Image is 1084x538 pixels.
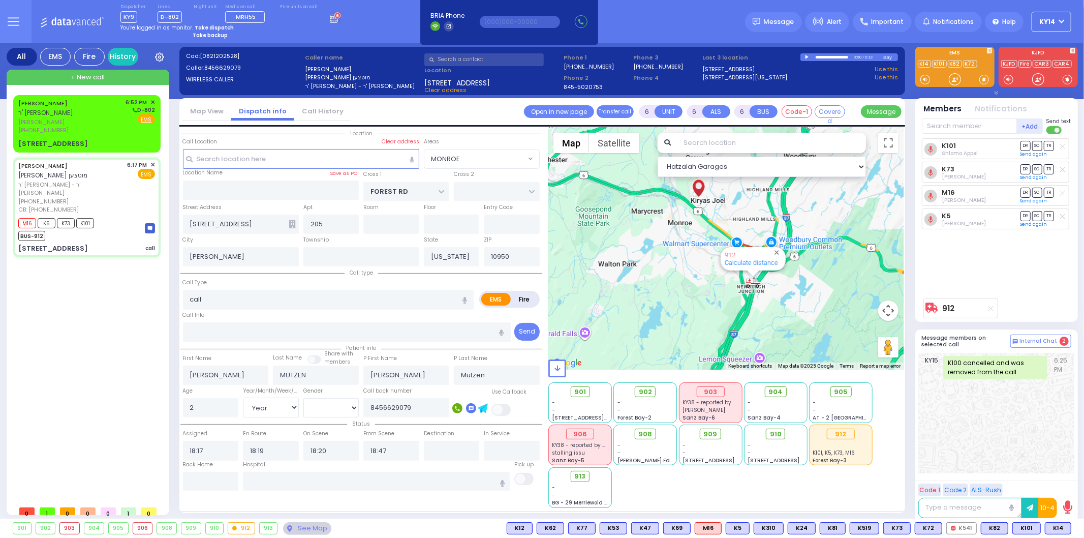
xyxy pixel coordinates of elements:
img: comment-alt.png [1013,339,1018,344]
a: Send again [1020,151,1047,157]
a: K73 [942,165,954,173]
span: - [683,449,686,457]
button: Covered [815,105,845,118]
div: K519 [850,522,879,534]
span: K101 [76,218,94,228]
label: P First Name [363,354,397,363]
span: ר' [PERSON_NAME] [18,108,73,117]
span: DR [1020,164,1031,174]
span: Status [347,420,375,428]
label: ZIP [484,236,491,244]
span: DR [1020,188,1031,197]
label: City [183,236,194,244]
button: ALS [702,105,730,118]
span: TR [1044,188,1054,197]
label: Caller name [305,53,421,62]
div: BLS [507,522,533,534]
label: En Route [243,430,266,438]
a: CAR4 [1052,60,1072,68]
label: From Scene [363,430,394,438]
span: [PERSON_NAME] מוטצען [18,171,87,180]
span: CB: [PHONE_NUMBER] [18,205,79,214]
span: MRH55 [236,13,256,21]
label: Entry Code [484,203,513,212]
label: On Scene [303,430,328,438]
span: Forest Bay-2 [617,414,652,422]
img: red-radio-icon.svg [951,526,956,531]
div: 912 [746,276,761,289]
span: SO [1032,188,1042,197]
button: BUS [750,105,778,118]
span: TR [1044,141,1054,151]
label: Call Info [183,311,205,319]
span: 2 [1060,337,1069,346]
button: Map camera controls [878,301,899,321]
span: K101, K5, K73, M16 [813,449,855,457]
a: Send again [1020,221,1047,227]
span: Chaim Elozer Farkas [942,220,986,227]
a: Open this area in Google Maps (opens a new window) [551,356,584,370]
label: Gender [303,387,323,395]
div: BLS [820,522,846,534]
span: 902 [639,387,652,397]
div: JOEL MOSHE MUTZEN [690,177,707,208]
u: EMS [141,116,152,124]
div: BLS [788,522,816,534]
div: K100 cancelled and was removed from the call [943,356,1048,379]
span: MONROE [424,149,540,168]
div: K310 [754,522,784,534]
label: Age [183,387,193,395]
span: Call type [345,269,378,277]
label: Last Name [273,354,302,362]
span: ר' [PERSON_NAME] - ר' [PERSON_NAME] [18,181,124,197]
a: Dispatch info [231,106,294,116]
span: Other building occupants [289,220,296,228]
label: [PHONE_NUMBER] [564,63,614,70]
div: BLS [981,522,1008,534]
div: ALS [695,522,722,534]
a: K101 [932,60,947,68]
div: K24 [788,522,816,534]
div: K81 [820,522,846,534]
img: Google [551,356,584,370]
div: call [145,245,155,252]
span: Internal Chat [1020,338,1058,345]
label: P Last Name [454,354,487,363]
div: BLS [850,522,879,534]
span: [STREET_ADDRESS][PERSON_NAME] [683,457,779,464]
span: K5 [38,218,55,228]
div: 905 [109,523,128,534]
input: (000)000-00000 [480,16,560,28]
span: Sanz Bay-6 [683,414,715,422]
span: MONROE [424,150,525,168]
a: K82 [948,60,962,68]
label: Last 3 location [703,53,800,62]
a: Map View [182,106,231,116]
span: 901 [574,387,586,397]
span: Pinchas Braun [942,173,986,181]
span: + New call [71,72,105,82]
a: K72 [963,60,977,68]
button: +Add [1017,118,1043,134]
label: Assigned [183,430,208,438]
label: EMS [481,293,511,306]
input: Search hospital [243,472,510,491]
div: 902 [36,523,55,534]
button: Code 1 [918,484,941,496]
label: Location [424,66,560,75]
span: members [324,358,350,366]
div: BLS [631,522,659,534]
label: 845-5020753 [564,83,603,91]
div: BLS [754,522,784,534]
label: [PERSON_NAME] מוטצען [305,73,421,82]
label: Back Home [183,461,213,469]
label: EMS [915,50,995,57]
div: Year/Month/Week/Day [243,387,299,395]
span: [PERSON_NAME] Farm [617,457,677,464]
span: Location [345,130,378,137]
span: KY9 [120,11,137,23]
button: Close [772,248,782,257]
span: Patient info [341,344,381,352]
div: 912 [228,523,255,534]
label: Township [303,236,329,244]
